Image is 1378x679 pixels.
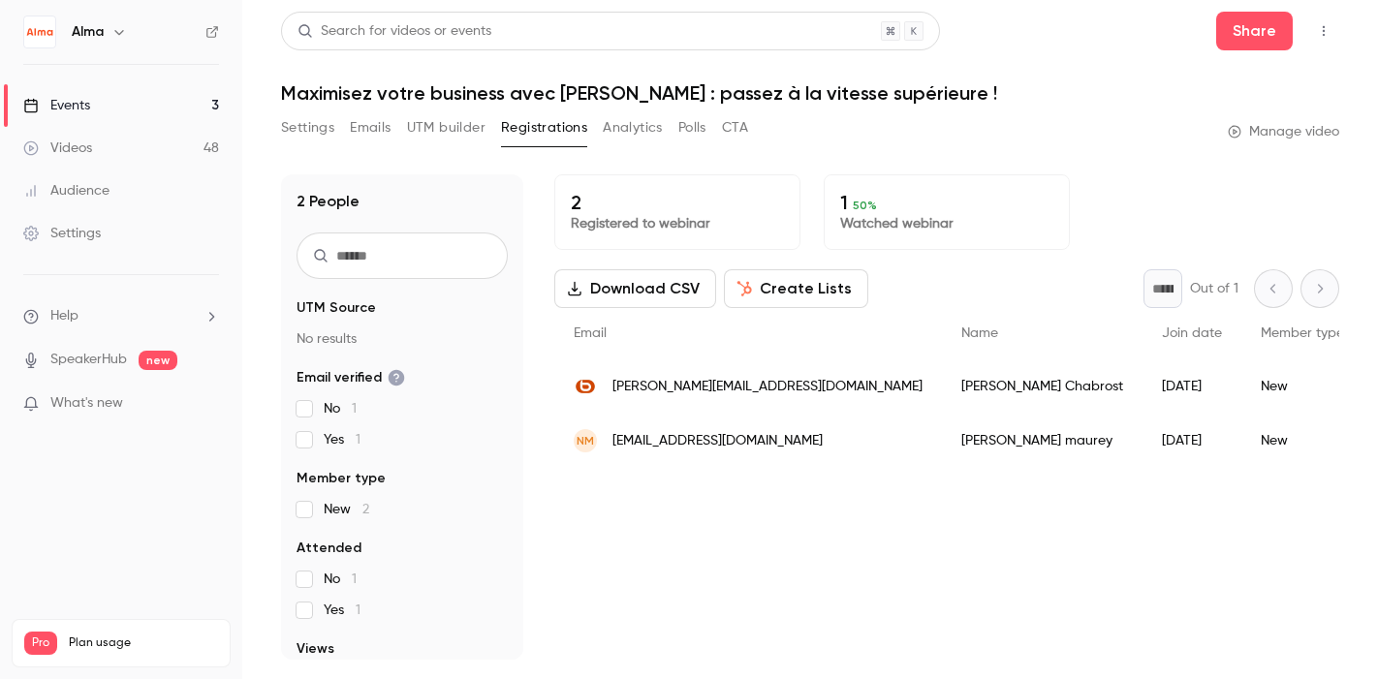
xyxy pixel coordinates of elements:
[352,572,357,586] span: 1
[297,190,360,213] h1: 2 People
[297,469,386,488] span: Member type
[722,112,748,143] button: CTA
[678,112,706,143] button: Polls
[50,306,78,326] span: Help
[23,224,101,243] div: Settings
[1143,359,1241,414] div: [DATE]
[139,351,177,370] span: new
[961,326,998,340] span: Name
[574,326,607,340] span: Email
[50,393,123,414] span: What's new
[69,635,218,651] span: Plan usage
[1241,414,1363,468] div: New
[1162,326,1222,340] span: Join date
[571,191,784,214] p: 2
[24,632,57,655] span: Pro
[196,395,219,413] iframe: Noticeable Trigger
[362,503,369,516] span: 2
[23,139,92,158] div: Videos
[297,329,508,349] p: No results
[1228,122,1339,141] a: Manage video
[724,269,868,308] button: Create Lists
[1241,359,1363,414] div: New
[297,298,376,318] span: UTM Source
[853,199,877,212] span: 50 %
[574,375,597,398] img: fr.boulanger.com
[324,430,360,449] span: Yes
[324,399,357,418] span: No
[352,402,357,416] span: 1
[840,191,1053,214] p: 1
[324,601,360,620] span: Yes
[1190,279,1238,298] p: Out of 1
[297,368,405,387] span: Email verified
[840,214,1053,233] p: Watched webinar
[324,570,357,589] span: No
[501,112,587,143] button: Registrations
[603,112,663,143] button: Analytics
[356,433,360,447] span: 1
[72,22,104,42] h6: Alma
[23,306,219,326] li: help-dropdown-opener
[612,431,823,451] span: [EMAIL_ADDRESS][DOMAIN_NAME]
[24,16,55,47] img: Alma
[942,359,1143,414] div: [PERSON_NAME] Chabrost
[281,112,334,143] button: Settings
[612,377,923,397] span: [PERSON_NAME][EMAIL_ADDRESS][DOMAIN_NAME]
[571,214,784,233] p: Registered to webinar
[350,112,391,143] button: Emails
[324,500,369,519] span: New
[1216,12,1293,50] button: Share
[1261,326,1344,340] span: Member type
[554,269,716,308] button: Download CSV
[577,432,594,449] span: nm
[297,639,334,659] span: Views
[407,112,485,143] button: UTM builder
[1143,414,1241,468] div: [DATE]
[356,603,360,617] span: 1
[942,414,1143,468] div: [PERSON_NAME] maurey
[281,81,1339,105] h1: Maximisez votre business avec [PERSON_NAME] : passez à la vitesse supérieure !
[298,21,491,42] div: Search for videos or events
[23,181,110,201] div: Audience
[23,96,90,115] div: Events
[297,539,361,558] span: Attended
[50,350,127,370] a: SpeakerHub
